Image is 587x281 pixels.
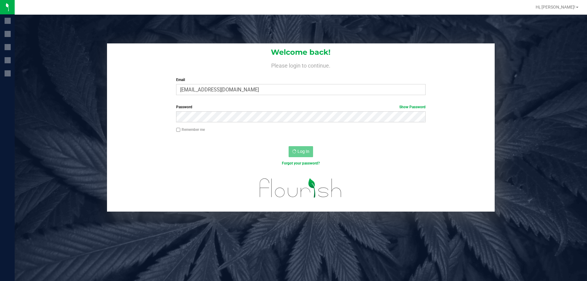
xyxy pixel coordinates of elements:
[107,48,495,56] h1: Welcome back!
[252,172,349,204] img: flourish_logo.svg
[176,105,192,109] span: Password
[176,127,205,132] label: Remember me
[107,61,495,68] h4: Please login to continue.
[176,77,425,83] label: Email
[176,128,180,132] input: Remember me
[399,105,426,109] a: Show Password
[297,149,309,154] span: Log In
[536,5,575,9] span: Hi, [PERSON_NAME]!
[289,146,313,157] button: Log In
[282,161,320,165] a: Forgot your password?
